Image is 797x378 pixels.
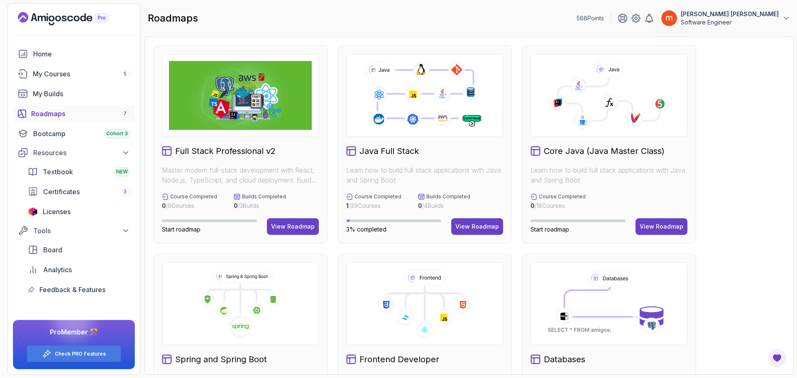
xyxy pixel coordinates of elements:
[661,10,790,27] button: user profile image[PERSON_NAME] [PERSON_NAME]Software Engineer
[23,203,135,220] a: licenses
[13,66,135,82] a: courses
[43,207,71,217] span: Licenses
[359,354,439,365] h2: Frontend Developer
[531,202,586,210] p: / 18 Courses
[55,351,106,357] a: Check PRO Features
[39,285,105,295] span: Feedback & Features
[169,61,312,130] img: Full Stack Professional v2
[162,202,166,209] span: 0
[426,193,470,200] p: Builds Completed
[23,261,135,278] a: analytics
[33,89,130,99] div: My Builds
[33,226,130,236] div: Tools
[681,10,779,18] p: [PERSON_NAME] [PERSON_NAME]
[544,145,665,157] h2: Core Java (Java Master Class)
[531,165,687,185] p: Learn how to build full stack applications with Java and Spring Boot
[346,202,401,210] p: / 29 Courses
[170,193,217,200] p: Course Completed
[346,165,503,185] p: Learn how to build full stack applications with Java and Spring Boot
[544,354,585,365] h2: Databases
[13,125,135,142] a: bootcamp
[123,110,127,117] span: 7
[116,168,128,175] span: NEW
[234,202,286,210] p: / 3 Builds
[23,163,135,180] a: textbook
[13,105,135,122] a: roadmaps
[242,193,286,200] p: Builds Completed
[455,222,499,231] div: View Roadmap
[661,10,677,26] img: user profile image
[418,202,422,209] span: 0
[31,109,130,119] div: Roadmaps
[451,218,503,235] button: View Roadmap
[33,148,130,158] div: Resources
[234,202,237,209] span: 0
[531,226,569,233] span: Start roadmap
[162,165,319,185] p: Master modern full-stack development with React, Node.js, TypeScript, and cloud deployment. Build...
[531,202,534,209] span: 0
[23,183,135,200] a: certificates
[636,218,687,235] button: View Roadmap
[23,241,135,258] a: board
[13,223,135,238] button: Tools
[33,129,130,139] div: Bootcamp
[27,345,121,362] button: Check PRO Features
[18,12,127,25] a: Landing page
[346,202,349,209] span: 1
[162,202,217,210] p: / 6 Courses
[106,130,128,137] span: Cohort 3
[354,193,401,200] p: Course Completed
[33,69,130,79] div: My Courses
[43,245,62,255] span: Board
[13,85,135,102] a: builds
[123,71,127,77] span: 5
[767,348,787,368] button: Open Feedback Button
[28,207,38,216] img: jetbrains icon
[271,222,315,231] div: View Roadmap
[43,265,72,275] span: Analytics
[346,226,386,233] span: 3% completed
[640,222,683,231] div: View Roadmap
[359,145,419,157] h2: Java Full Stack
[175,145,276,157] h2: Full Stack Professional v2
[267,218,319,235] button: View Roadmap
[577,14,604,22] p: 588 Points
[13,145,135,160] button: Resources
[175,354,267,365] h2: Spring and Spring Boot
[33,49,130,59] div: Home
[148,12,198,25] h2: roadmaps
[43,167,73,177] span: Textbook
[681,18,779,27] p: Software Engineer
[418,202,470,210] p: / 4 Builds
[43,187,80,197] span: Certificates
[13,46,135,62] a: home
[23,281,135,298] a: feedback
[162,226,200,233] span: Start roadmap
[539,193,586,200] p: Course Completed
[123,188,127,195] span: 3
